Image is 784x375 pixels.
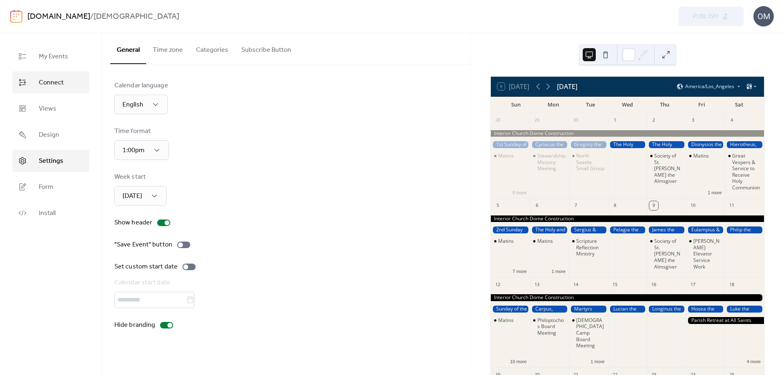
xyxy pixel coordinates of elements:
div: All Saints Camp Board Meeting [569,317,608,349]
div: Stewardship Ministry Meeting [537,153,566,172]
div: Hide branding [114,320,155,330]
div: Great Vespers & Service to Receive Holy Communion [725,153,764,191]
div: Philip the Apostle of the 70, one of the 7 Deacons [725,226,764,233]
div: Gregory the Illuminator, Bishop of Armenia [569,141,608,148]
button: 1 more [587,357,608,364]
div: 16 [649,280,658,289]
div: Society of St. John the Almsgiver [647,238,686,270]
div: Sergius & Bacchus the Great Martyrs of Syria [569,226,608,233]
button: 10 more [507,357,530,364]
a: [DOMAIN_NAME] [27,9,90,24]
div: Carpus, Papylus, Agathodorus, & Agathonica, the Martyrs of Pergamus [530,306,569,313]
div: Matins [686,153,725,159]
div: Philoptochos Board Meeting [530,317,569,336]
div: Sunday of the 7th Ecumenical Council [491,306,530,313]
a: Design [12,124,89,146]
div: Longinus the Centurion [647,306,686,313]
div: 28 [493,116,502,125]
span: America/Los_Angeles [685,84,734,89]
button: 8 more [509,189,530,195]
div: 1st Sunday of Luke [491,141,530,148]
div: Matins [498,238,514,244]
button: Categories [189,33,235,63]
div: 18 [727,280,736,289]
img: logo [10,10,22,23]
div: Interior Church Dome Construction [491,294,764,301]
div: 3 [688,116,697,125]
div: Sat [720,97,757,113]
div: Time format [114,126,167,136]
div: Cyriacus the Hermit of Palestine [530,141,569,148]
div: Parish Retreat at All Saints Camp [686,317,764,324]
div: Matins [498,153,514,159]
div: Stewardship Ministry Meeting [530,153,569,172]
div: Matins [693,153,709,159]
div: Society of St. John the Almsgiver [647,153,686,184]
span: [DATE] [122,190,142,202]
div: 7 [571,201,580,210]
span: Form [39,182,53,192]
div: Fri [683,97,720,113]
div: Scripture Reflection Ministry [576,238,605,257]
div: [PERSON_NAME] Elevator Service Work [693,238,722,270]
div: Philoptochos Board Meeting [537,317,566,336]
div: Sun [497,97,535,113]
div: 12 [493,280,502,289]
div: Society of St. [PERSON_NAME] the Almsgiver [654,153,683,184]
div: Week start [114,172,165,182]
div: 2 [649,116,658,125]
span: Install [39,209,56,218]
button: 4 more [744,357,764,364]
button: General [110,33,146,64]
div: "Save Event" button [114,240,172,250]
div: Eulampius & Eulampia the Martyrs [686,226,725,233]
div: 17 [688,280,697,289]
div: 30 [571,116,580,125]
a: Form [12,176,89,198]
div: The Holy Hieromartyr Cyprian and the Virgin Martyr Justina [647,141,686,148]
div: Otis Elevator Service Work [686,238,725,270]
div: Tue [572,97,609,113]
div: 29 [532,116,541,125]
div: 8 [610,201,619,210]
div: Calendar start date [114,278,457,288]
button: Subscribe Button [235,33,298,63]
div: OM [753,6,774,27]
div: Interior Church Dome Construction [491,215,764,222]
div: Great Vespers & Service to Receive Holy Communion [732,153,761,191]
div: Matins [491,238,530,244]
div: 14 [571,280,580,289]
div: 5 [493,201,502,210]
div: Matins [491,153,530,159]
span: Design [39,130,59,140]
span: 1:00pm [122,144,145,157]
div: Mon [535,97,572,113]
div: 6 [532,201,541,210]
div: [DATE] [557,82,577,91]
div: Society of St. [PERSON_NAME] the Almsgiver [654,238,683,270]
div: Interior Church Dome Construction [491,130,764,137]
div: Calendar language [114,81,168,91]
div: Scripture Reflection Ministry [569,238,608,257]
div: 11 [727,201,736,210]
div: 2nd Sunday of Luke [491,226,530,233]
div: The Holy and Glorious Apostle Thomas [530,226,569,233]
div: Hosea the Prophet [686,306,725,313]
div: Thu [646,97,683,113]
div: Martyrs Nazarius, Gervasius, Protasius, & Celsus [569,306,608,313]
button: 1 more [704,189,725,195]
div: Luke the Evangelist [725,306,764,313]
button: 7 more [509,267,530,274]
a: My Events [12,45,89,67]
div: [DEMOGRAPHIC_DATA] Camp Board Meeting [576,317,605,349]
span: My Events [39,52,68,62]
button: 1 more [548,267,569,274]
div: Dionysios the Areopagite [686,141,725,148]
div: 13 [532,280,541,289]
a: Views [12,98,89,120]
div: 1 [610,116,619,125]
a: Settings [12,150,89,172]
div: North Seattle Small Group [576,153,605,172]
div: Show header [114,218,152,228]
span: Views [39,104,56,114]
